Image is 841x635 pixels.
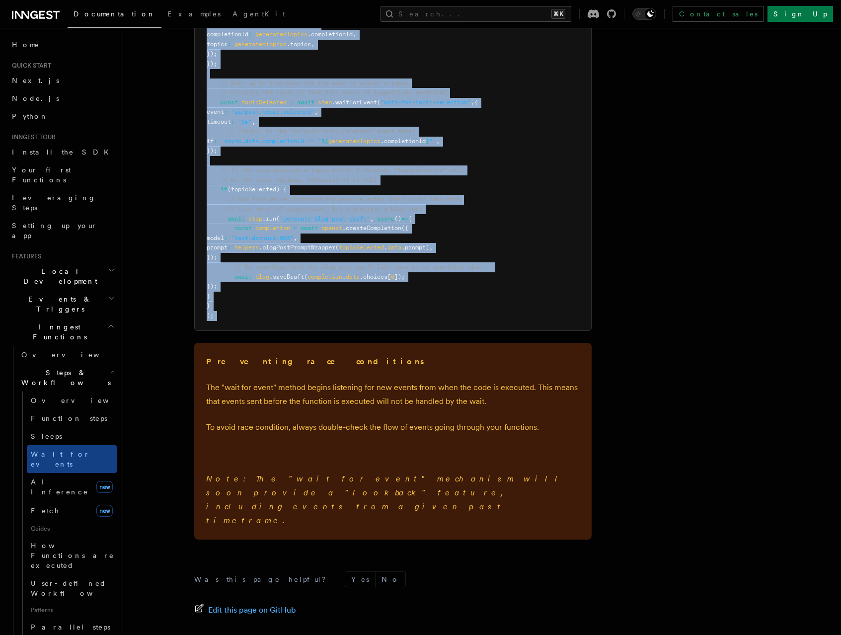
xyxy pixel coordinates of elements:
[234,263,492,270] span: // Do something with the blog post draft like save it or something else...
[474,99,478,106] span: {
[318,99,332,106] span: step
[297,99,314,106] span: await
[255,225,290,232] span: completion
[252,118,255,125] span: ,
[12,222,97,239] span: Setting up your app
[12,94,59,102] span: Node.js
[307,31,353,38] span: .completionId
[234,244,259,251] span: helpers
[241,99,287,106] span: topicSelected
[426,138,429,145] span: }
[31,450,90,468] span: Wait for events
[161,3,227,27] a: Examples
[471,99,474,106] span: ,
[221,138,321,145] span: `async.data.completionId == "
[8,266,108,286] span: Local Development
[381,6,571,22] button: Search...⌘K
[68,3,161,28] a: Documentation
[8,294,108,314] span: Events & Triggers
[269,273,304,280] span: .saveDraft
[391,273,394,280] span: 0
[27,392,117,409] a: Overview
[12,194,96,212] span: Leveraging Steps
[17,346,117,364] a: Overview
[8,107,117,125] a: Python
[377,99,381,106] span: (
[208,603,296,617] span: Edit this page on GitHub
[17,364,117,392] button: Steps & Workflows
[231,235,294,241] span: "text-davinci-003"
[207,244,228,251] span: prompt
[401,244,429,251] span: .prompt)
[280,215,370,222] span: "generate-blog-post-draft"
[384,244,387,251] span: .
[8,262,117,290] button: Local Development
[74,10,155,18] span: Documentation
[167,10,221,18] span: Examples
[27,602,117,618] span: Patterns
[8,252,41,260] span: Features
[234,41,287,48] span: generatedTopics
[304,273,307,280] span: (
[436,138,440,145] span: ,
[27,574,117,602] a: User-defined Workflows
[206,420,580,434] p: To avoid race condition, always double-check the flow of events going through your functions.
[207,147,217,154] span: });
[207,31,248,38] span: completionId
[206,381,580,408] p: The "wait for event" method begins listening for new events from when the code is executed. This ...
[17,368,111,388] span: Steps & Workflows
[287,41,311,48] span: .topics
[224,108,228,115] span: :
[12,40,40,50] span: Home
[339,244,384,251] span: topicSelected
[255,273,269,280] span: blog
[207,312,214,319] span: );
[321,138,328,145] span: ${
[401,225,408,232] span: ({
[228,41,231,48] span: :
[27,409,117,427] a: Function steps
[307,273,342,280] span: completion
[31,432,62,440] span: Sleeps
[394,273,405,280] span: ]);
[214,138,217,145] span: :
[31,507,60,515] span: Fetch
[221,99,238,106] span: const
[228,215,245,222] span: await
[228,186,287,193] span: (topicSelected) {
[551,9,565,19] kbd: ⌘K
[248,215,262,222] span: step
[328,138,381,145] span: generatedTopics
[255,31,307,38] span: generatedTopics
[262,215,276,222] span: .run
[387,244,401,251] span: data
[31,478,88,496] span: AI Inference
[294,235,297,241] span: ,
[8,72,117,89] a: Next.js
[207,108,224,115] span: event
[353,31,356,38] span: ,
[332,99,377,106] span: .waitForEvent
[238,118,252,125] span: "5m"
[360,273,391,280] span: .choices[
[228,205,422,212] span: // this batch of suggestions, let's generate a blog post
[8,62,51,70] span: Quick start
[221,166,464,173] span: // If the user selected a topic within 5 minutes, "topicSelected" will
[8,133,56,141] span: Inngest tour
[234,225,252,232] span: const
[376,572,405,587] button: No
[248,31,252,38] span: :
[429,138,436,145] span: "`
[345,572,375,587] button: Yes
[342,273,346,280] span: .
[206,357,426,366] strong: Preventing race conditions
[228,196,460,203] span: // Now that we've confirmed the user selected their topic idea from
[31,579,120,597] span: User-defined Workflows
[401,215,408,222] span: =>
[221,176,377,183] span: // be the event payload, otherwise it is null
[27,537,117,574] a: How Functions are executed
[207,41,228,48] span: topics
[228,128,415,135] span: // "async" is the "ai/post.topic.selected" event here:
[381,138,426,145] span: .completionId
[31,542,114,569] span: How Functions are executed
